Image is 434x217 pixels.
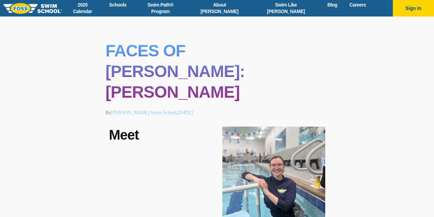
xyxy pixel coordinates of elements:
a: About [PERSON_NAME] [188,2,250,15]
a: Blog [321,2,343,8]
h1: Faces of [PERSON_NAME]: [PERSON_NAME] [106,41,329,102]
a: Swim Path® Program [132,2,188,15]
a: 2025 Calendar [62,2,103,15]
a: [DATE] [177,110,193,115]
a: Schools [103,2,132,8]
a: Careers [343,2,372,8]
a: [PERSON_NAME] Swim School [111,110,176,115]
img: FOSS Swim School Logo [3,3,62,14]
a: Swim Like [PERSON_NAME] [250,2,321,15]
span: , [176,110,193,115]
span: By [106,110,176,115]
